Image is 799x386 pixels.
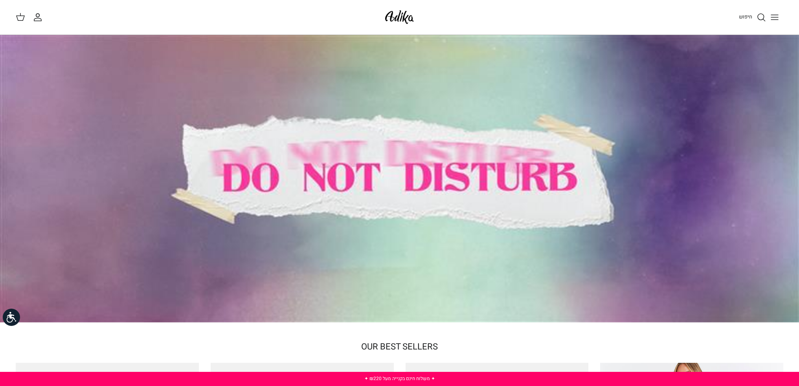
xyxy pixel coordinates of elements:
[33,13,46,22] a: החשבון שלי
[766,9,783,26] button: Toggle menu
[364,375,435,382] a: ✦ משלוח חינם בקנייה מעל ₪220 ✦
[739,13,752,20] span: חיפוש
[383,8,416,26] img: Adika IL
[739,13,766,22] a: חיפוש
[361,340,438,353] a: OUR BEST SELLERS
